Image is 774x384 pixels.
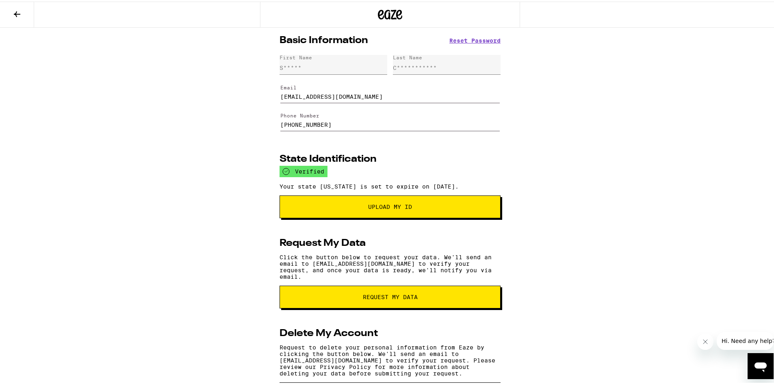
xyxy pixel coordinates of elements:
[748,351,774,377] iframe: Button to launch messaging window
[280,164,327,176] div: verified
[368,202,412,208] span: Upload My ID
[5,6,59,12] span: Hi. Need any help?
[280,343,501,375] p: Request to delete your personal information from Eaze by clicking the button below. We'll send an...
[280,34,368,44] h2: Basic Information
[280,104,501,133] form: Edit Phone Number
[280,194,501,217] button: Upload My ID
[280,76,501,104] form: Edit Email Address
[697,332,713,348] iframe: Close message
[280,284,501,307] button: request my data
[280,111,319,117] label: Phone Number
[280,153,377,163] h2: State Identification
[449,36,501,42] button: Reset Password
[280,237,366,247] h2: Request My Data
[393,53,422,59] div: Last Name
[363,293,418,298] span: request my data
[280,83,297,89] label: Email
[280,327,378,337] h2: Delete My Account
[280,252,501,278] p: Click the button below to request your data. We'll send an email to [EMAIL_ADDRESS][DOMAIN_NAME] ...
[717,330,774,348] iframe: Message from company
[280,53,312,59] div: First Name
[280,182,501,188] p: Your state [US_STATE] is set to expire on [DATE].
